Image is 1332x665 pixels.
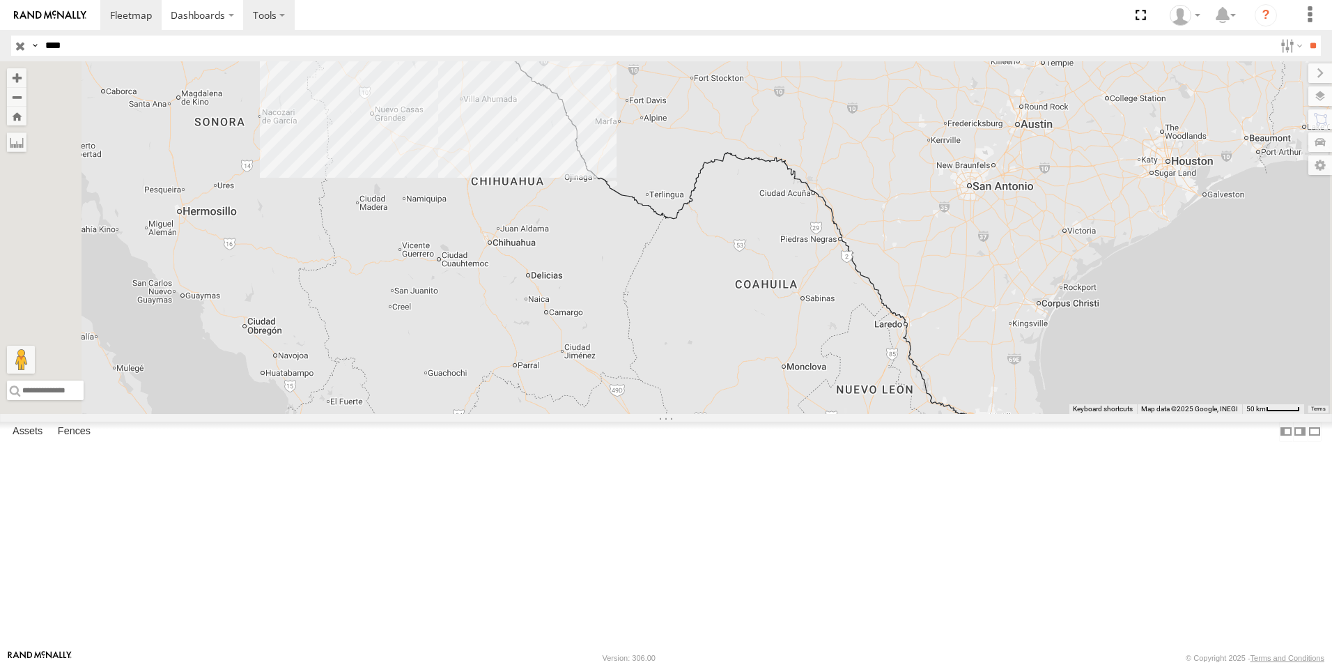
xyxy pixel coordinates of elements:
label: Hide Summary Table [1308,422,1322,442]
span: 50 km [1246,405,1266,413]
label: Measure [7,132,26,152]
a: Terms and Conditions [1250,654,1324,662]
span: Map data ©2025 Google, INEGI [1141,405,1238,413]
div: Version: 306.00 [603,654,656,662]
i: ? [1255,4,1277,26]
a: Visit our Website [8,651,72,665]
label: Map Settings [1308,155,1332,175]
button: Zoom out [7,87,26,107]
label: Assets [6,422,49,441]
label: Fences [51,422,98,441]
button: Zoom in [7,68,26,87]
label: Dock Summary Table to the Left [1279,422,1293,442]
div: Alonso Dominguez [1165,5,1205,26]
label: Search Query [29,36,40,56]
a: Terms (opens in new tab) [1311,406,1326,412]
button: Map Scale: 50 km per 45 pixels [1242,404,1304,414]
label: Search Filter Options [1275,36,1305,56]
label: Dock Summary Table to the Right [1293,422,1307,442]
button: Keyboard shortcuts [1073,404,1133,414]
div: © Copyright 2025 - [1186,654,1324,662]
button: Zoom Home [7,107,26,125]
button: Drag Pegman onto the map to open Street View [7,346,35,374]
img: rand-logo.svg [14,10,86,20]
